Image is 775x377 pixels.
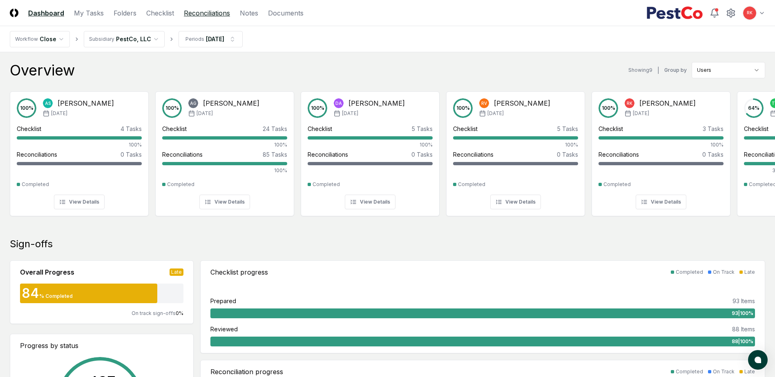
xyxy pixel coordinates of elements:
div: 100% [162,167,287,174]
div: 0 Tasks [702,150,724,159]
div: | [657,66,659,75]
div: Completed [676,368,703,375]
div: Overview [10,62,75,78]
div: Sign-offs [10,237,765,251]
img: Logo [10,9,18,17]
span: 0 % [176,310,183,316]
img: PestCo logo [646,7,703,20]
div: Overall Progress [20,267,74,277]
span: 88 | 100 % [732,338,753,345]
div: Late [744,368,755,375]
div: Prepared [210,297,236,305]
span: [DATE] [342,110,358,117]
div: Checklist [599,124,623,133]
button: View Details [490,195,541,209]
span: RK [627,100,632,106]
nav: breadcrumb [10,31,243,47]
div: Completed [458,181,485,188]
div: Reviewed [210,325,238,333]
div: Completed [22,181,49,188]
div: Showing 9 [628,67,652,74]
div: Reconciliations [599,150,639,159]
a: Reconciliations [184,8,230,18]
a: Checklist progressCompletedOn TrackLatePrepared93 Items93|100%Reviewed88 Items88|100% [200,260,765,353]
span: [DATE] [487,110,504,117]
div: 24 Tasks [263,124,287,133]
div: Checklist [162,124,187,133]
a: Folders [114,8,136,18]
div: Checklist [308,124,332,133]
div: 0 Tasks [121,150,142,159]
div: [PERSON_NAME] [203,98,259,108]
div: 3 Tasks [703,124,724,133]
a: 100%AG[PERSON_NAME][DATE]Checklist24 Tasks100%Reconciliations85 Tasks100%CompletedView Details [155,85,294,216]
div: 84 [20,287,39,300]
div: 0 Tasks [557,150,578,159]
div: Checklist progress [210,267,268,277]
div: 100% [453,141,578,149]
div: 4 Tasks [121,124,142,133]
button: View Details [54,195,105,209]
div: [PERSON_NAME] [58,98,114,108]
div: 5 Tasks [557,124,578,133]
div: Reconciliations [17,150,57,159]
span: RV [481,100,487,106]
div: 0 Tasks [411,150,433,159]
span: 93 | 100 % [732,310,753,317]
span: DA [335,100,342,106]
span: [DATE] [51,110,67,117]
div: 100% [308,141,433,149]
a: Dashboard [28,8,64,18]
a: 100%AS[PERSON_NAME][DATE]Checklist4 Tasks100%Reconciliations0 TasksCompletedView Details [10,85,149,216]
div: 100% [17,141,142,149]
div: Checklist [744,124,768,133]
a: My Tasks [74,8,104,18]
div: 85 Tasks [263,150,287,159]
button: RK [742,6,757,20]
button: View Details [199,195,250,209]
a: 100%DA[PERSON_NAME][DATE]Checklist5 Tasks100%Reconciliations0 TasksCompletedView Details [301,85,440,216]
div: Completed [313,181,340,188]
div: Reconciliations [162,150,203,159]
div: Periods [185,35,204,43]
div: Reconciliations [308,150,348,159]
button: Periods[DATE] [179,31,243,47]
div: Checklist [17,124,41,133]
a: Notes [240,8,258,18]
a: 100%RK[PERSON_NAME][DATE]Checklist3 Tasks100%Reconciliations0 TasksCompletedView Details [592,85,730,216]
div: Late [744,268,755,276]
div: On Track [713,268,735,276]
div: Reconciliations [453,150,494,159]
div: Checklist [453,124,478,133]
div: 100% [162,141,287,149]
span: AG [190,100,197,106]
a: Documents [268,8,304,18]
button: View Details [636,195,686,209]
div: Subsidiary [89,35,114,43]
div: 5 Tasks [412,124,433,133]
div: Completed [676,268,703,276]
div: On Track [713,368,735,375]
div: Completed [167,181,194,188]
div: % Completed [39,293,73,300]
label: Group by [664,68,687,73]
div: Completed [603,181,631,188]
span: On track sign-offs [132,310,176,316]
button: View Details [345,195,395,209]
div: [PERSON_NAME] [639,98,696,108]
div: [PERSON_NAME] [348,98,405,108]
div: 93 Items [733,297,755,305]
div: Reconciliation progress [210,367,283,377]
div: Workflow [15,35,38,43]
a: Checklist [146,8,174,18]
div: 88 Items [732,325,755,333]
div: Progress by status [20,341,183,350]
div: [PERSON_NAME] [494,98,550,108]
span: [DATE] [197,110,213,117]
span: AS [45,100,51,106]
a: 100%RV[PERSON_NAME][DATE]Checklist5 Tasks100%Reconciliations0 TasksCompletedView Details [446,85,585,216]
span: [DATE] [633,110,649,117]
button: atlas-launcher [748,350,768,370]
div: Late [170,268,183,276]
div: 100% [599,141,724,149]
